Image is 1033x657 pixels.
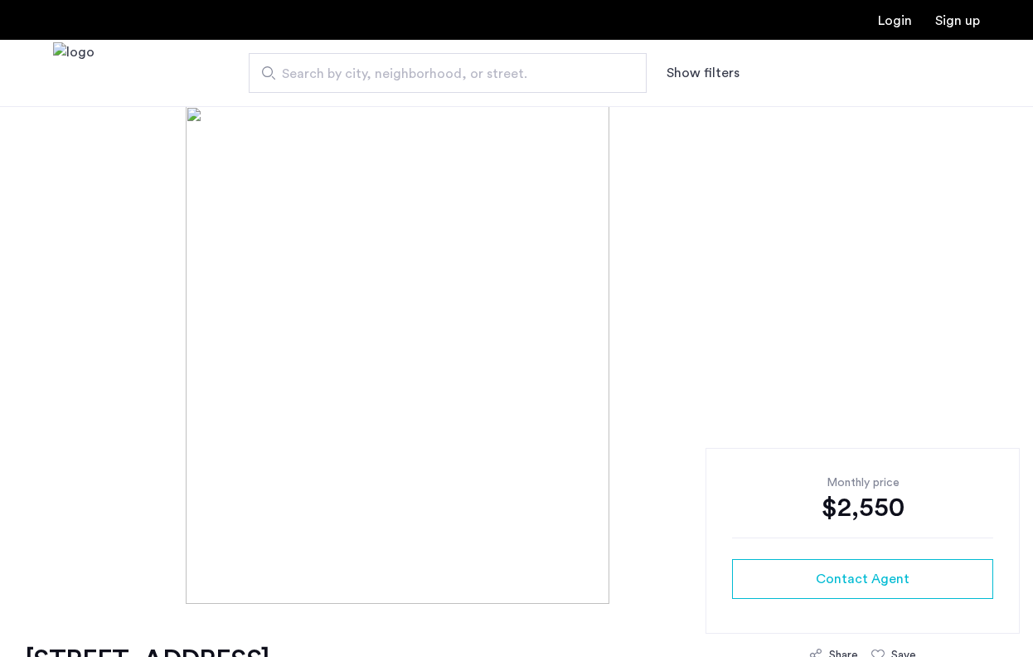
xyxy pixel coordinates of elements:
[732,559,993,599] button: button
[816,569,909,589] span: Contact Agent
[53,42,95,105] a: Cazamio Logo
[935,14,980,27] a: Registration
[282,64,600,84] span: Search by city, neighborhood, or street.
[732,474,993,491] div: Monthly price
[53,42,95,105] img: logo
[667,63,740,83] button: Show or hide filters
[732,491,993,524] div: $2,550
[186,106,846,604] img: [object%20Object]
[249,53,647,93] input: Apartment Search
[878,14,912,27] a: Login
